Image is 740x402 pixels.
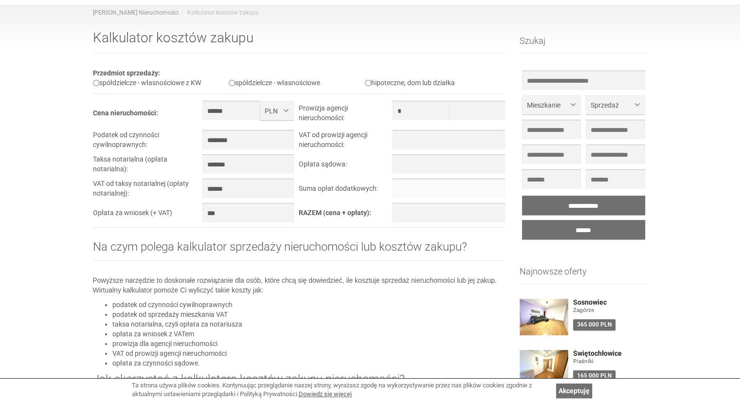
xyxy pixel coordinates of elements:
[93,203,203,227] td: Opłata za wniosek (+ VAT)
[93,240,505,261] h2: Na czym polega kalkulator sprzedaży nieruchomości lub kosztów zakupu?
[112,300,505,310] li: podatek od czynności cywilnoprawnych
[93,130,203,154] td: Podatek od czynności cywilnoprawnych:
[527,100,569,110] span: Mieszkanie
[365,79,455,87] label: hipoteczne, dom lub działka
[573,370,615,382] div: 165 000 PLN
[93,373,505,393] h2: Jak skorzystać z kalkulatora kosztów zakupu nieruchomości?
[229,80,235,86] input: spółdzielcze - własnościowe
[299,179,392,203] td: Suma opłat dodatkowych:
[229,79,320,87] label: spółdzielcze - własnościowe
[112,319,505,329] li: taksa notarialna, czyli opłata za notariusza
[265,106,282,116] span: PLN
[112,358,505,368] li: opłata za czynności sądowe.
[299,390,352,398] a: Dowiedz się więcej
[260,101,294,120] button: PLN
[591,100,632,110] span: Sprzedaż
[93,69,160,77] b: Przedmiot sprzedaży:
[573,299,648,306] a: Sosnowiec
[520,36,648,54] h3: Szukaj
[365,80,371,86] input: hipoteczne, dom lub działka
[93,79,201,87] label: spółdzielcze - własnościowe z KW
[573,306,648,314] figure: Zagórze
[179,9,259,17] li: Kalkulator kosztów zakupu
[132,381,551,399] div: Ta strona używa plików cookies. Kontynuując przeglądanie naszej strony, wyrażasz zgodę na wykorzy...
[556,384,592,398] a: Akceptuję
[93,9,179,16] a: [PERSON_NAME] Nieruchomości
[573,319,615,330] div: 365 000 PLN
[522,95,581,114] button: Mieszkanie
[299,209,371,217] b: RAZEM (cena + opłaty):
[573,350,648,357] a: Świętochłowice
[573,357,648,365] figure: Piaśniki
[112,310,505,319] li: podatek od sprzedaży mieszkania VAT
[112,339,505,348] li: prowizja dla agencji nieruchomości
[586,95,645,114] button: Sprzedaż
[93,109,158,117] b: Cena nieruchomości:
[93,31,505,54] h1: Kalkulator kosztów zakupu
[93,179,203,203] td: VAT od taksy notarialnej (opłaty notarialnej):
[93,80,99,86] input: spółdzielcze - własnościowe z KW
[299,101,392,130] td: Prowizja agencji nieruchomości:
[520,267,648,284] h3: Najnowsze oferty
[112,348,505,358] li: VAT od prowizji agencji nieruchomości
[112,329,505,339] li: opłata za wniosek z VATem
[299,130,392,154] td: VAT od prowizji agencji nieruchomości:
[93,275,505,295] p: Powyższe narzędzie to doskonałe rozwiązanie dla osób, które chcą się dowiedzieć, ile kosztuje spr...
[299,154,392,179] td: Opłata sądowa:
[93,154,203,179] td: Taksa notarialna (opłata notarialna):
